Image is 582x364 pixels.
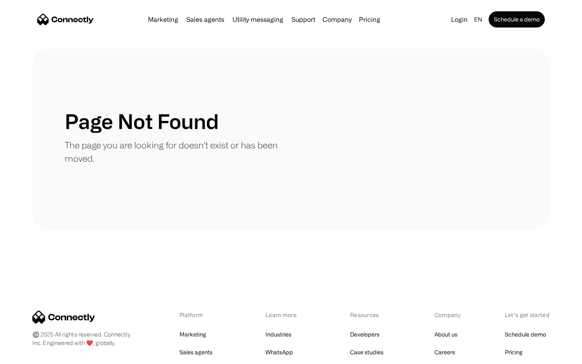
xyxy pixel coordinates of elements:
[489,11,545,28] a: Schedule a demo
[179,311,224,319] div: Platform
[179,329,206,340] a: Marketing
[266,347,293,358] a: WhatsApp
[474,14,482,25] div: en
[288,16,318,23] a: Support
[65,138,291,165] p: The page you are looking for doesn't exist or has been moved.
[434,329,458,340] a: About us
[266,329,291,340] a: Industries
[434,311,463,319] div: Company
[356,16,384,23] a: Pricing
[350,311,392,319] div: Resources
[505,347,523,358] a: Pricing
[145,16,181,23] a: Marketing
[179,347,213,358] a: Sales agents
[350,347,384,358] a: Case studies
[16,350,48,361] ul: Language list
[505,311,550,319] div: Let’s get started
[183,16,228,23] a: Sales agents
[434,347,455,358] a: Careers
[505,329,546,340] a: Schedule demo
[229,16,287,23] a: Utility messaging
[65,109,219,133] h1: Page Not Found
[323,14,352,25] div: Company
[8,349,48,361] aside: Language selected: English
[350,329,380,340] a: Developers
[266,311,308,319] div: Learn more
[448,14,471,25] a: Login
